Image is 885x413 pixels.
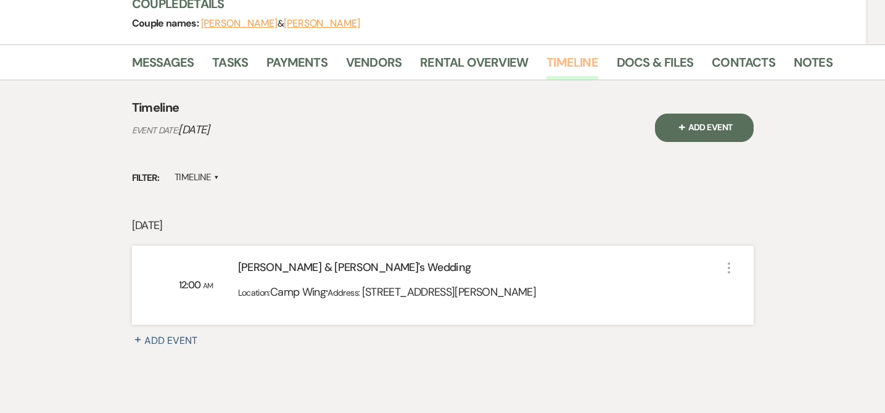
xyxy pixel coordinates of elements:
[132,333,212,348] button: Plus SignAdd Event
[362,285,536,299] span: [STREET_ADDRESS][PERSON_NAME]
[238,287,270,298] span: Location:
[201,17,360,30] span: &
[346,52,401,80] a: Vendors
[238,259,722,281] div: [PERSON_NAME] & [PERSON_NAME]'s Wedding
[201,19,278,28] button: [PERSON_NAME]
[179,278,203,291] span: 12:00
[420,52,528,80] a: Rental Overview
[132,125,179,136] span: Event Date:
[178,122,209,137] span: [DATE]
[676,120,688,133] span: Plus Sign
[326,282,327,300] span: ·
[546,52,598,80] a: Timeline
[712,52,775,80] a: Contacts
[270,285,326,299] span: Camp Wing
[132,17,201,30] span: Couple names:
[132,330,144,342] span: Plus Sign
[212,52,248,80] a: Tasks
[214,173,219,183] span: ▲
[175,169,220,186] label: Timeline
[284,19,360,28] button: [PERSON_NAME]
[266,52,327,80] a: Payments
[132,99,179,116] h4: Timeline
[617,52,693,80] a: Docs & Files
[203,281,213,291] span: AM
[327,287,361,298] span: Address:
[655,114,754,142] button: Plus SignAdd Event
[132,171,160,185] span: Filter:
[132,52,194,80] a: Messages
[132,217,754,235] p: [DATE]
[794,52,833,80] a: Notes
